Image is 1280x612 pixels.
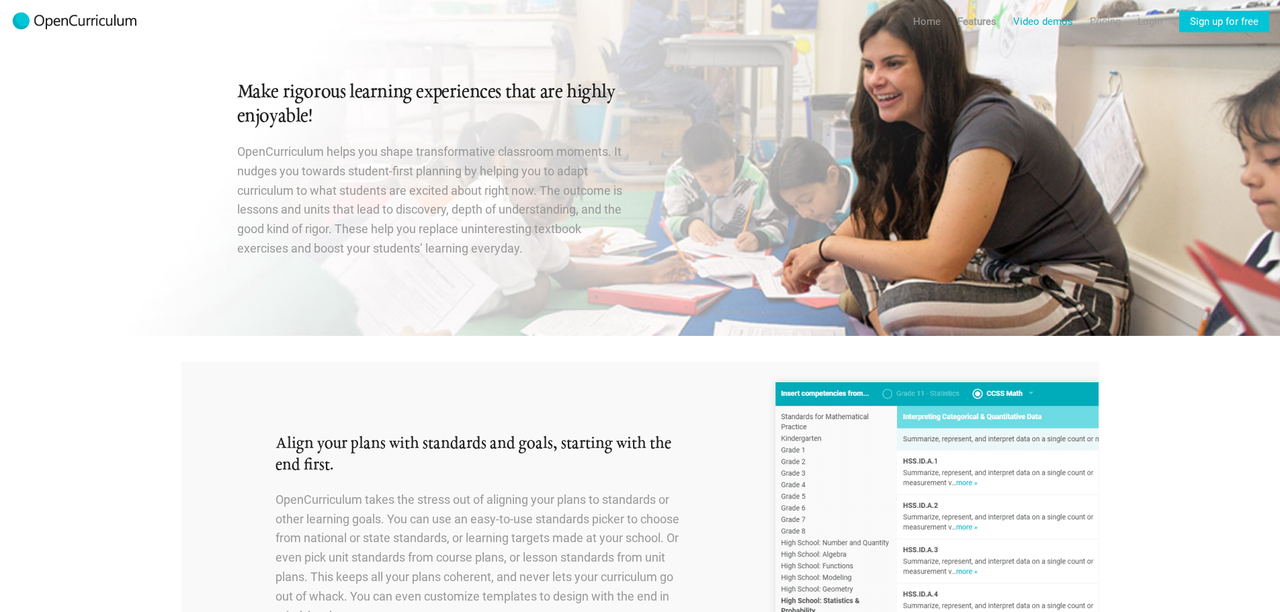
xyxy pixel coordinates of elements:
a: Video demos [1013,11,1073,32]
a: Home [913,11,941,32]
a: Sign up for free [1179,11,1269,32]
h1: Make rigorous learning experiences that are highly enjoyable! [237,81,624,129]
img: 2017-logo-m.png [11,11,138,32]
a: Pricing [1090,11,1121,32]
h2: Align your plans with standards and goals, starting with the end first. [275,433,681,477]
a: Features [957,11,996,32]
a: Login [1138,11,1162,32]
p: OpenCurriculum helps you shape transformative classroom moments. It nudges you towards student-fi... [237,142,624,259]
